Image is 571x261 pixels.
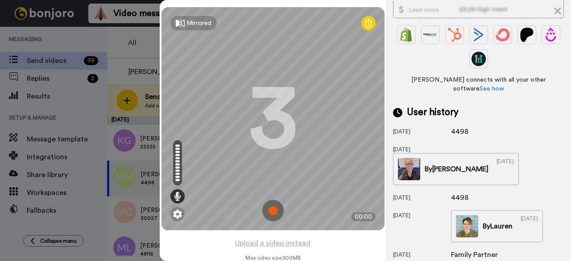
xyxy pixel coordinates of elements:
div: By [PERSON_NAME] [425,164,488,174]
button: Upload a video instead [232,237,313,249]
div: [DATE] [393,194,451,203]
span: User history [407,106,459,119]
img: 7be64419-6c8e-4dde-9e86-c9e5ac797f68-thumb.jpg [456,215,478,237]
div: [DATE] [393,251,451,260]
div: [DATE] [393,128,451,137]
div: By Lauren [483,221,513,232]
div: 4498 [451,126,496,137]
img: fa5adbdc-484d-4fc9-ac97-fd42b641d2ff-thumb.jpg [398,158,420,180]
img: GoHighLevel [472,52,486,66]
div: [DATE] [393,212,451,242]
div: 4498 [451,192,496,203]
a: ByLauren[DATE] [451,210,543,242]
a: See how [480,86,504,92]
div: 3 [248,85,298,152]
div: 00:00 [351,212,376,221]
img: ic_gear.svg [173,210,182,219]
a: By[PERSON_NAME][DATE] [393,153,519,185]
div: [DATE] [497,158,514,180]
span: [PERSON_NAME] connects with all your other software [393,75,564,93]
img: ic_record_start.svg [262,200,284,221]
div: [DATE] [393,146,451,153]
div: Family Partner [451,249,498,260]
div: [DATE] [521,215,538,237]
